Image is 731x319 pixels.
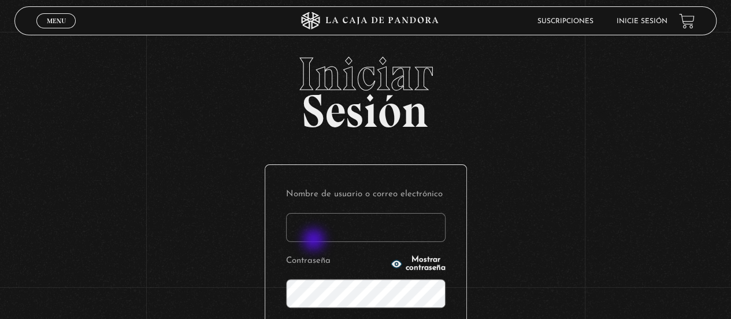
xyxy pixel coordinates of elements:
button: Mostrar contraseña [391,256,446,272]
span: Menu [47,17,66,24]
a: View your shopping cart [679,13,695,29]
a: Suscripciones [537,18,593,25]
span: Mostrar contraseña [406,256,446,272]
span: Iniciar [14,51,716,97]
h2: Sesión [14,51,716,125]
a: Inicie sesión [617,18,667,25]
label: Contraseña [286,252,388,270]
span: Cerrar [43,27,70,35]
label: Nombre de usuario o correo electrónico [286,186,446,204]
